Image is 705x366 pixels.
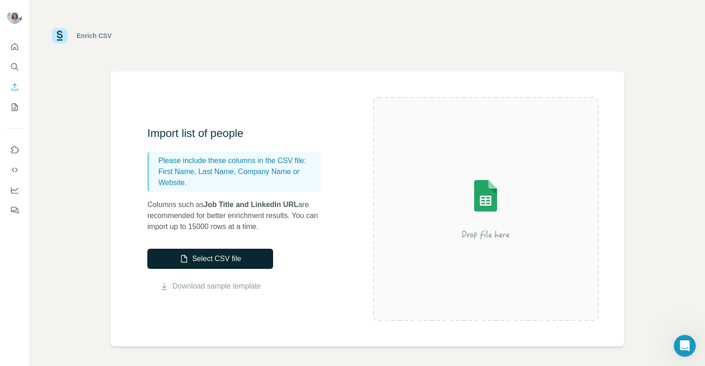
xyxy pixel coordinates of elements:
[7,38,22,55] button: Quick start
[147,199,331,232] p: Columns such as are recommended for better enrichment results. You can import up to 15000 rows at...
[158,166,318,188] p: First Name, Last Name, Company Name or Website.
[158,155,318,166] p: Please include these columns in the CSV file:
[7,142,22,158] button: Use Surfe on LinkedIn
[53,305,85,311] span: Messages
[7,162,22,178] button: Use Surfe API
[147,249,273,269] button: Select CSV file
[138,282,184,318] button: Help
[77,31,112,40] div: Enrich CSV
[403,154,568,264] img: Surfe Illustration - Drop file here or select below
[7,182,22,198] button: Dashboard
[52,28,67,44] img: Surfe Logo
[7,202,22,219] button: Feedback
[46,282,92,318] button: Messages
[173,281,261,292] a: Download sample template
[7,59,22,75] button: Search
[7,79,22,95] button: Enrich CSV
[92,282,138,318] button: News
[147,281,273,292] button: Download sample template
[7,9,22,24] img: Avatar
[106,305,123,311] span: News
[147,126,331,141] h3: Import list of people
[7,99,22,115] button: My lists
[674,335,696,357] iframe: Intercom live chat
[158,15,174,31] div: Close
[153,305,168,311] span: Help
[204,201,298,208] span: Job Title and LinkedIn URL
[12,305,33,311] span: Home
